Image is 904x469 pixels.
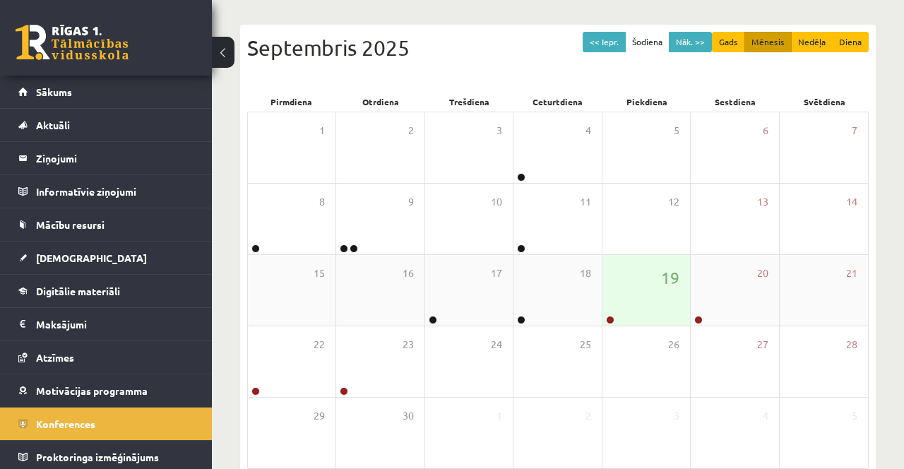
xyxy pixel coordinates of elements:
a: Atzīmes [18,341,194,374]
span: 2 [408,123,414,138]
a: Digitālie materiāli [18,275,194,307]
span: 23 [403,337,414,352]
span: Atzīmes [36,351,74,364]
span: [DEMOGRAPHIC_DATA] [36,251,147,264]
a: Sākums [18,76,194,108]
span: 8 [319,194,325,210]
button: Šodiena [625,32,670,52]
span: Motivācijas programma [36,384,148,397]
a: Ziņojumi [18,142,194,174]
span: 21 [846,266,857,281]
span: Digitālie materiāli [36,285,120,297]
span: Proktoringa izmēģinājums [36,451,159,463]
a: Konferences [18,408,194,440]
span: 3 [674,408,679,424]
a: Maksājumi [18,308,194,340]
legend: Maksājumi [36,308,194,340]
a: Mācību resursi [18,208,194,241]
span: 24 [491,337,502,352]
button: Gads [712,32,745,52]
span: 30 [403,408,414,424]
span: 6 [763,123,768,138]
div: Svētdiena [780,92,869,112]
a: Aktuāli [18,109,194,141]
span: 1 [496,408,502,424]
button: Nāk. >> [669,32,712,52]
span: 4 [585,123,591,138]
span: 12 [668,194,679,210]
span: 3 [496,123,502,138]
button: Diena [832,32,869,52]
span: 5 [852,408,857,424]
span: 16 [403,266,414,281]
span: Aktuāli [36,119,70,131]
span: 22 [314,337,325,352]
button: Nedēļa [791,32,833,52]
button: << Iepr. [583,32,626,52]
span: 4 [763,408,768,424]
div: Piekdiena [602,92,691,112]
a: Rīgas 1. Tālmācības vidusskola [16,25,129,60]
span: 5 [674,123,679,138]
span: 15 [314,266,325,281]
span: 28 [846,337,857,352]
div: Ceturtdiena [513,92,602,112]
div: Sestdiena [691,92,780,112]
legend: Ziņojumi [36,142,194,174]
button: Mēnesis [744,32,792,52]
div: Trešdiena [424,92,513,112]
span: Sākums [36,85,72,98]
span: 20 [757,266,768,281]
span: 19 [661,266,679,290]
a: Informatīvie ziņojumi [18,175,194,208]
span: 26 [668,337,679,352]
span: 11 [580,194,591,210]
span: 14 [846,194,857,210]
span: 17 [491,266,502,281]
span: 25 [580,337,591,352]
legend: Informatīvie ziņojumi [36,175,194,208]
span: Mācību resursi [36,218,105,231]
span: 18 [580,266,591,281]
a: Motivācijas programma [18,374,194,407]
span: Konferences [36,417,95,430]
div: Otrdiena [336,92,425,112]
span: 7 [852,123,857,138]
span: 13 [757,194,768,210]
div: Septembris 2025 [247,32,869,64]
div: Pirmdiena [247,92,336,112]
span: 9 [408,194,414,210]
span: 29 [314,408,325,424]
a: [DEMOGRAPHIC_DATA] [18,242,194,274]
span: 10 [491,194,502,210]
span: 27 [757,337,768,352]
span: 1 [319,123,325,138]
span: 2 [585,408,591,424]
